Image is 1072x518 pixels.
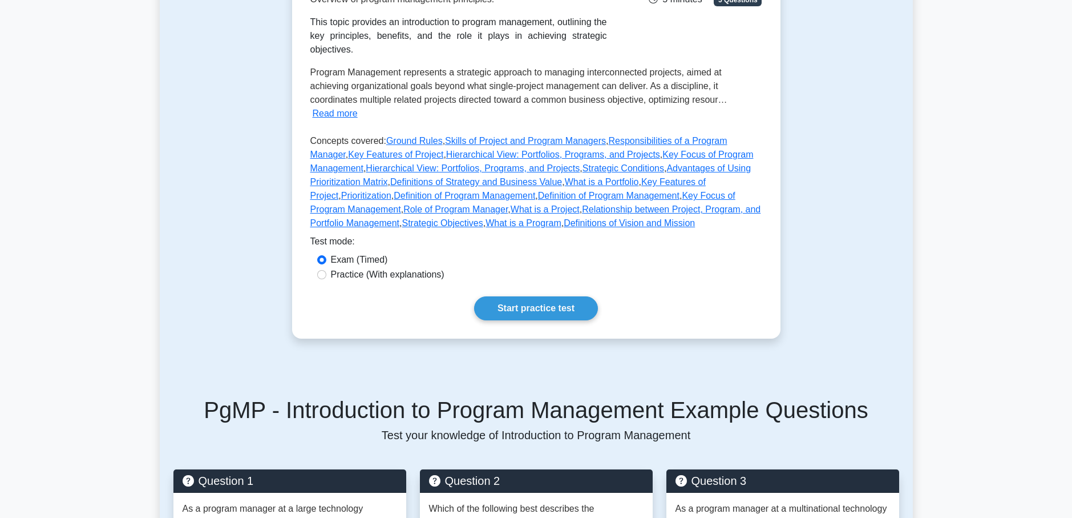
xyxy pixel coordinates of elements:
[474,296,598,320] a: Start practice test
[331,268,444,282] label: Practice (With explanations)
[390,177,562,187] a: Definitions of Strategy and Business Value
[565,177,639,187] a: What is a Portfolio
[511,204,580,214] a: What is a Project
[348,150,443,159] a: Key Features of Project
[538,191,679,200] a: Definition of Program Management
[564,218,695,228] a: Definitions of Vision and Mission
[310,15,607,57] div: This topic provides an introduction to program management, outlining the key principles, benefits...
[394,191,535,200] a: Definition of Program Management
[310,67,727,105] span: Program Management represents a strategic approach to managing interconnected projects, aimed at ...
[403,204,508,214] a: Role of Program Manager
[445,136,606,146] a: Skills of Project and Program Managers
[173,396,899,424] h5: PgMP - Introduction to Program Management Example Questions
[331,253,388,267] label: Exam (Timed)
[675,474,890,488] h5: Question 3
[429,474,644,488] h5: Question 2
[313,107,358,121] button: Read more
[366,163,580,173] a: Hierarchical View: Portfolios, Programs, and Projects
[341,191,391,200] a: Prioritization
[486,218,561,228] a: What is a Program
[582,163,664,173] a: Strategic Conditions
[446,150,660,159] a: Hierarchical View: Portfolios, Programs, and Projects
[386,136,443,146] a: Ground Rules
[310,235,762,253] div: Test mode:
[183,474,397,488] h5: Question 1
[310,134,762,235] p: Concepts covered: , , , , , , , , , , , , , , , , , , , , ,
[173,428,899,442] p: Test your knowledge of Introduction to Program Management
[402,218,483,228] a: Strategic Objectives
